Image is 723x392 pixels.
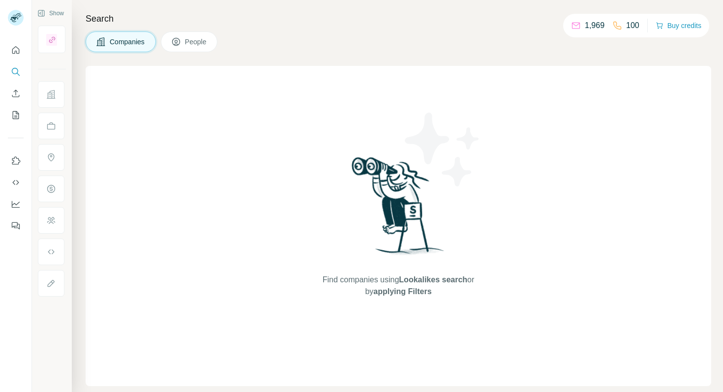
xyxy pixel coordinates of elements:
button: My lists [8,106,24,124]
p: 100 [626,20,639,31]
button: Show [30,6,71,21]
button: Use Surfe on LinkedIn [8,152,24,170]
button: Buy credits [656,19,701,32]
img: Surfe Illustration - Woman searching with binoculars [347,154,450,264]
span: Companies [110,37,146,47]
span: Find companies using or by [320,274,477,298]
button: Feedback [8,217,24,235]
button: Quick start [8,41,24,59]
p: 1,969 [585,20,604,31]
span: applying Filters [373,287,431,296]
span: People [185,37,208,47]
h4: Search [86,12,711,26]
button: Use Surfe API [8,174,24,191]
button: Dashboard [8,195,24,213]
img: Surfe Illustration - Stars [398,105,487,194]
button: Enrich CSV [8,85,24,102]
span: Lookalikes search [399,275,467,284]
button: Search [8,63,24,81]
